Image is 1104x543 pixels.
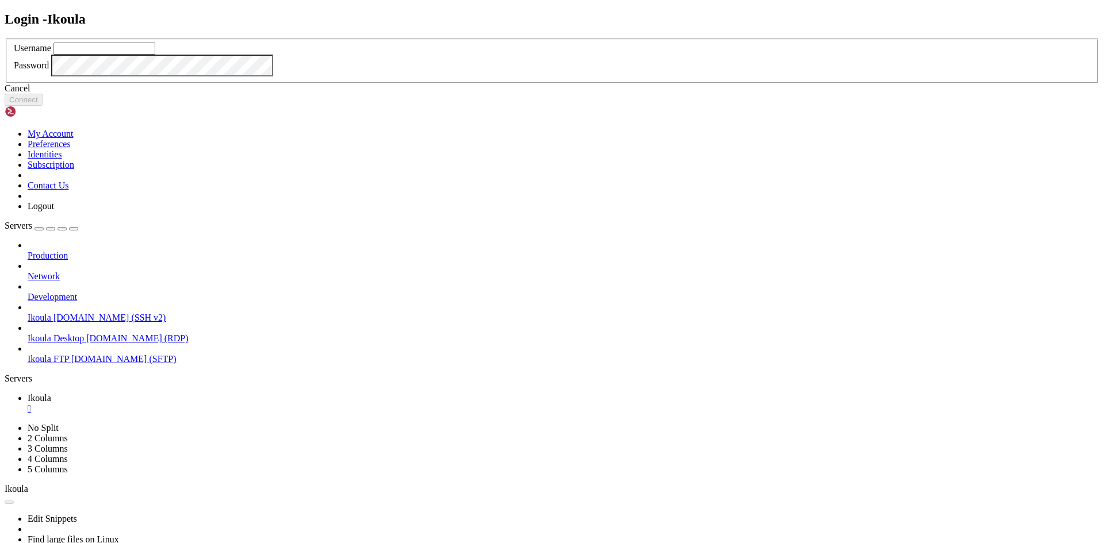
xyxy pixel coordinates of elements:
[28,139,71,149] a: Preferences
[5,221,32,230] span: Servers
[53,313,166,322] span: [DOMAIN_NAME] (SSH v2)
[5,5,954,14] x-row: Connecting [DOMAIN_NAME]...
[5,14,9,24] div: (0, 1)
[28,292,1099,302] a: Development
[5,484,28,494] span: Ikoula
[28,464,68,474] a: 5 Columns
[28,302,1099,323] li: Ikoula [DOMAIN_NAME] (SSH v2)
[5,94,43,106] button: Connect
[28,201,54,211] a: Logout
[5,11,1099,27] h2: Login - Ikoula
[28,271,60,281] span: Network
[28,160,74,170] a: Subscription
[28,433,68,443] a: 2 Columns
[28,313,1099,323] a: Ikoula [DOMAIN_NAME] (SSH v2)
[5,221,78,230] a: Servers
[28,333,1099,344] a: Ikoula Desktop [DOMAIN_NAME] (RDP)
[28,271,1099,282] a: Network
[28,444,68,453] a: 3 Columns
[28,313,51,322] span: Ikoula
[28,403,1099,414] a: 
[28,149,62,159] a: Identities
[86,333,188,343] span: [DOMAIN_NAME] (RDP)
[28,129,74,138] a: My Account
[28,240,1099,261] li: Production
[28,393,1099,414] a: Ikoula
[28,344,1099,364] li: Ikoula FTP [DOMAIN_NAME] (SFTP)
[28,282,1099,302] li: Development
[5,106,71,117] img: Shellngn
[28,393,51,403] span: Ikoula
[28,261,1099,282] li: Network
[28,354,1099,364] a: Ikoula FTP [DOMAIN_NAME] (SFTP)
[28,514,77,523] a: Edit Snippets
[28,180,69,190] a: Contact Us
[28,292,77,302] span: Development
[5,373,1099,384] div: Servers
[28,323,1099,344] li: Ikoula Desktop [DOMAIN_NAME] (RDP)
[28,251,68,260] span: Production
[28,251,1099,261] a: Production
[14,43,51,53] label: Username
[28,454,68,464] a: 4 Columns
[28,354,69,364] span: Ikoula FTP
[71,354,177,364] span: [DOMAIN_NAME] (SFTP)
[28,333,84,343] span: Ikoula Desktop
[28,423,59,433] a: No Split
[5,83,1099,94] div: Cancel
[14,60,49,70] label: Password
